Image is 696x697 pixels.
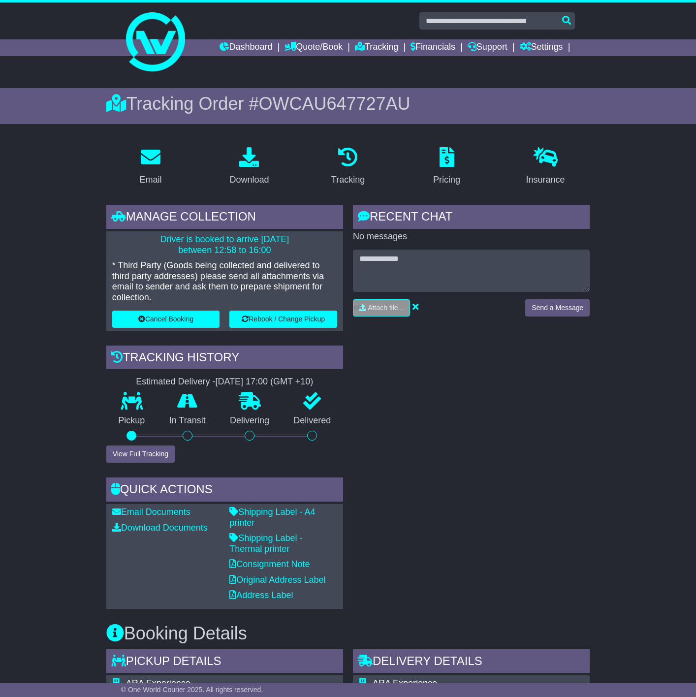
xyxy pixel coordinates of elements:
p: No messages [353,231,590,242]
p: Delivered [282,415,343,426]
a: Email [133,144,168,190]
a: Shipping Label - Thermal printer [229,533,302,554]
div: Manage collection [106,205,343,231]
div: Quick Actions [106,477,343,504]
h3: Booking Details [106,624,590,643]
div: RECENT CHAT [353,205,590,231]
p: Delivering [218,415,281,426]
div: [DATE] 17:00 (GMT +10) [215,377,313,387]
a: Dashboard [220,39,272,56]
p: In Transit [157,415,218,426]
a: Download [223,144,275,190]
div: Email [139,173,161,187]
div: Tracking Order # [106,93,590,114]
div: Pricing [433,173,460,187]
div: Estimated Delivery - [106,377,343,387]
a: Tracking [325,144,371,190]
span: © One World Courier 2025. All rights reserved. [121,686,263,694]
div: Tracking [331,173,365,187]
a: Original Address Label [229,575,325,585]
span: ARA Experience [126,678,190,688]
div: Tracking history [106,346,343,372]
span: OWCAU647727AU [258,94,410,114]
button: Rebook / Change Pickup [229,311,337,328]
div: Delivery Details [353,649,590,676]
p: * Third Party (Goods being collected and delivered to third party addresses) please send all atta... [112,260,337,303]
a: Consignment Note [229,559,310,569]
button: Cancel Booking [112,311,220,328]
a: Settings [520,39,563,56]
div: Insurance [526,173,565,187]
button: View Full Tracking [106,445,175,463]
a: Quote/Book [285,39,343,56]
a: Support [468,39,507,56]
a: Email Documents [112,507,190,517]
a: Insurance [520,144,571,190]
a: Pricing [427,144,467,190]
button: Send a Message [525,299,590,317]
a: Financials [411,39,455,56]
span: ARA Experience [373,678,437,688]
p: Driver is booked to arrive [DATE] between 12:58 to 16:00 [112,234,337,255]
a: Address Label [229,590,293,600]
a: Tracking [355,39,398,56]
a: Shipping Label - A4 printer [229,507,315,528]
div: Pickup Details [106,649,343,676]
p: Pickup [106,415,157,426]
div: Download [229,173,269,187]
a: Download Documents [112,523,208,533]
